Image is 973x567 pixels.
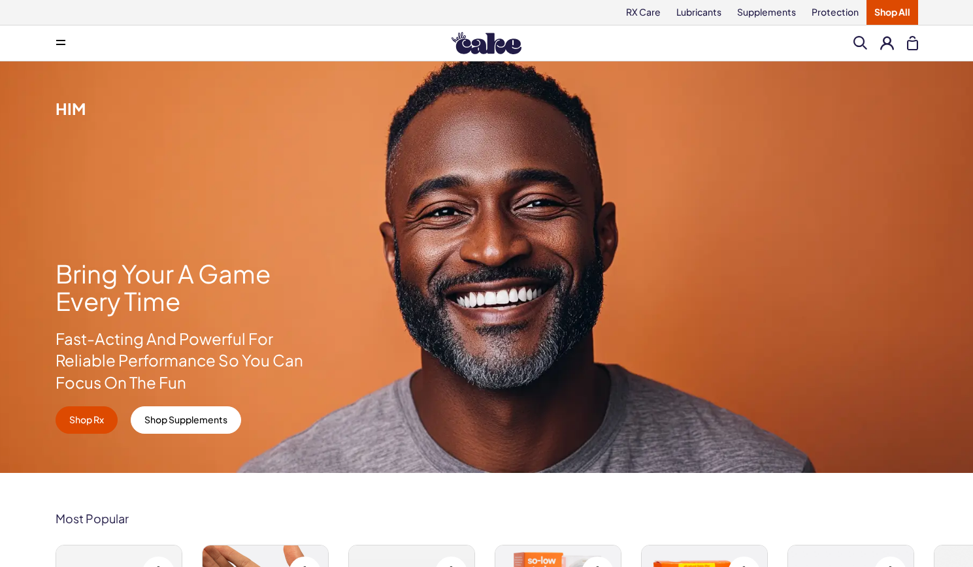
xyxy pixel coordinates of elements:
[56,406,118,434] a: Shop Rx
[56,99,86,118] span: Him
[56,260,305,315] h1: Bring Your A Game Every Time
[452,32,521,54] img: Hello Cake
[56,328,305,394] p: Fast-Acting And Powerful For Reliable Performance So You Can Focus On The Fun
[131,406,241,434] a: Shop Supplements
